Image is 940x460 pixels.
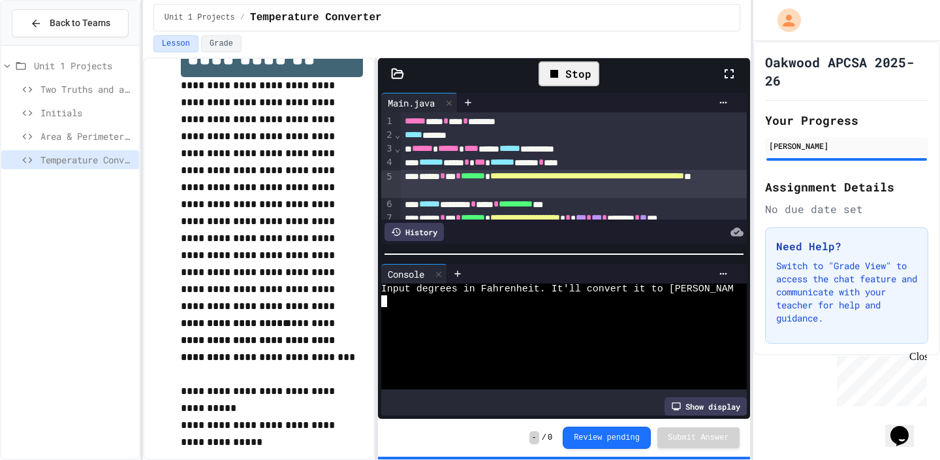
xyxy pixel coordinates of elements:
[776,259,917,325] p: Switch to "Grade View" to access the chat feature and communicate with your teacher for help and ...
[832,351,927,406] iframe: chat widget
[34,59,134,73] span: Unit 1 Projects
[40,82,134,96] span: Two Truths and a Lie
[765,178,928,196] h2: Assignment Details
[885,408,927,447] iframe: chat widget
[40,153,134,167] span: Temperature Converter
[201,35,242,52] button: Grade
[40,129,134,143] span: Area & Perimeter of Square
[250,10,382,25] span: Temperature Converter
[12,9,129,37] button: Back to Teams
[240,12,245,23] span: /
[764,5,804,35] div: My Account
[5,5,90,83] div: Chat with us now!Close
[776,238,917,254] h3: Need Help?
[765,201,928,217] div: No due date set
[765,111,928,129] h2: Your Progress
[153,35,198,52] button: Lesson
[765,53,928,90] h1: Oakwood APCSA 2025-26
[164,12,235,23] span: Unit 1 Projects
[40,106,134,120] span: Initials
[50,16,110,30] span: Back to Teams
[769,140,924,152] div: [PERSON_NAME]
